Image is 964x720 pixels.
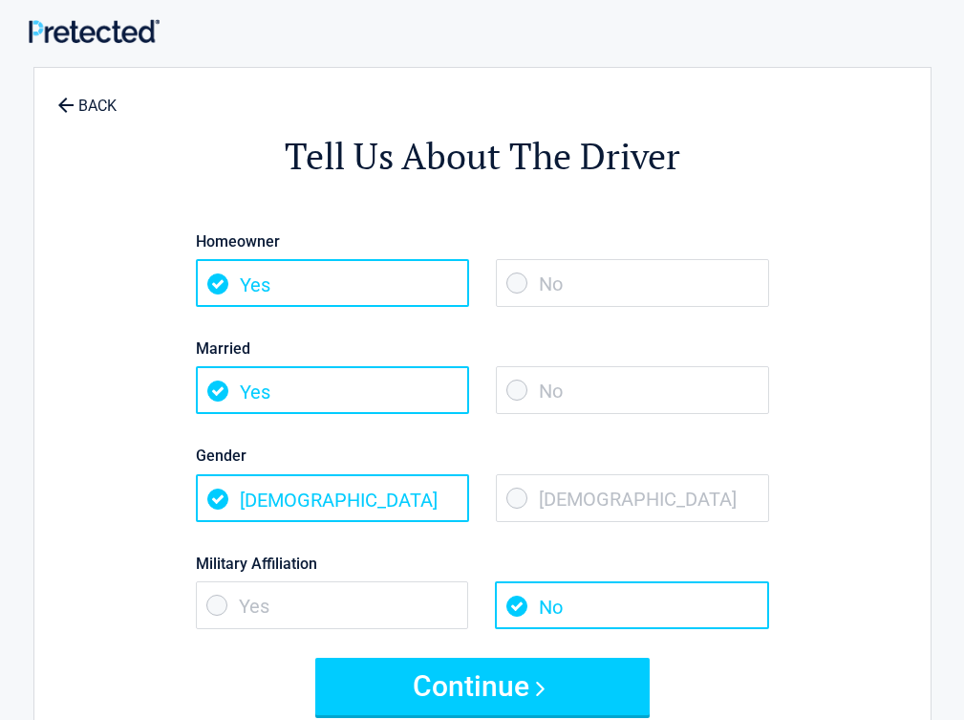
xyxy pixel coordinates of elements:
label: Homeowner [196,229,769,254]
span: Yes [196,366,469,414]
button: Continue [315,658,650,715]
img: Main Logo [29,19,160,43]
label: Military Affiliation [196,551,769,577]
span: No [496,366,769,414]
label: Gender [196,443,769,469]
label: Married [196,336,769,361]
a: BACK [54,80,120,114]
span: No [496,259,769,307]
span: [DEMOGRAPHIC_DATA] [196,474,469,522]
span: Yes [196,581,469,629]
h2: Tell Us About The Driver [139,132,825,181]
span: [DEMOGRAPHIC_DATA] [496,474,769,522]
span: No [495,581,768,629]
span: Yes [196,259,469,307]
